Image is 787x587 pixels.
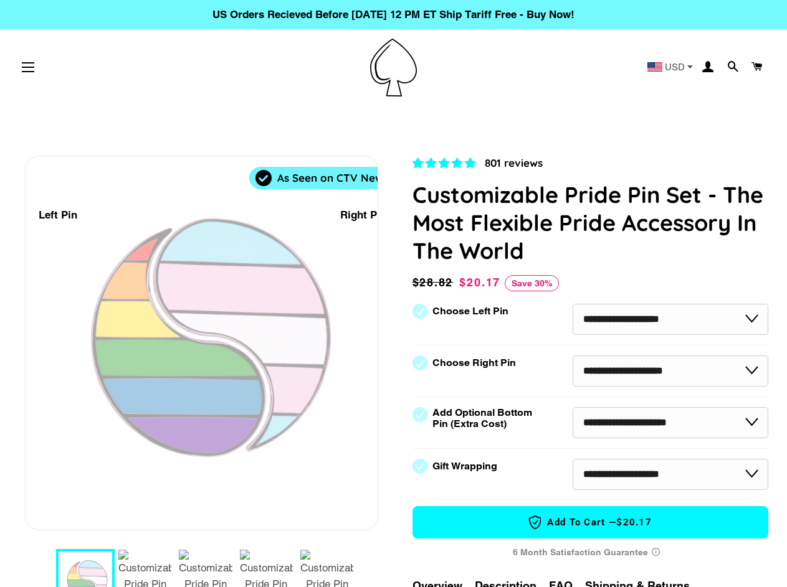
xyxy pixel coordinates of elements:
[413,541,769,564] div: 6 Month Satisfaction Guarantee
[616,516,652,529] span: $20.17
[370,39,417,96] img: Pin-Ace
[432,306,508,317] label: Choose Left Pin
[413,157,479,169] span: 4.83 stars
[432,407,537,430] label: Add Optional Bottom Pin (Extra Cost)
[413,506,769,538] button: Add to Cart —$20.17
[459,276,500,289] span: $20.17
[26,156,378,530] div: 1 / 7
[340,207,386,223] div: Right Pin
[432,514,750,530] span: Add to Cart —
[413,274,457,291] span: $28.82
[505,275,559,291] span: Save 30%
[432,461,497,472] label: Gift Wrapping
[413,181,769,265] h1: Customizable Pride Pin Set - The Most Flexible Pride Accessory In The World
[485,156,543,169] span: 801 reviews
[665,62,685,72] span: USD
[432,357,516,369] label: Choose Right Pin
